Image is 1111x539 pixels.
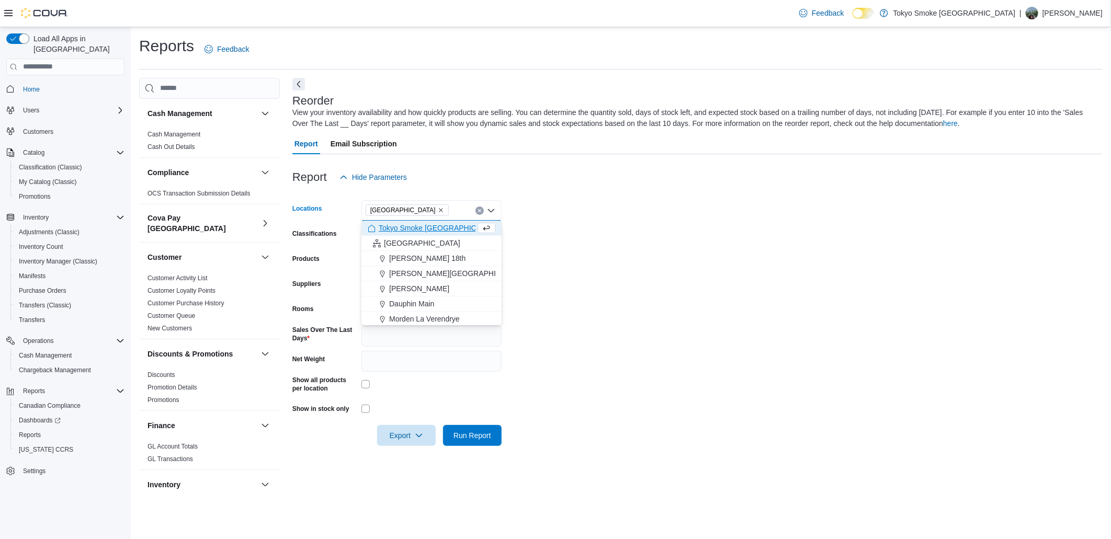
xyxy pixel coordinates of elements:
[10,225,129,239] button: Adjustments (Classic)
[148,286,216,295] span: Customer Loyalty Points
[15,240,67,253] a: Inventory Count
[148,108,257,119] button: Cash Management
[23,148,44,157] span: Catalog
[148,189,251,198] span: OCS Transaction Submission Details
[148,287,216,294] a: Customer Loyalty Points
[23,467,46,475] span: Settings
[15,284,124,297] span: Purchase Orders
[148,349,257,359] button: Discounts & Promotions
[2,334,129,348] button: Operations
[292,355,325,363] label: Net Weight
[10,428,129,442] button: Reports
[148,274,208,282] a: Customer Activity List
[19,335,58,347] button: Operations
[148,167,189,178] h3: Compliance
[10,398,129,413] button: Canadian Compliance
[148,131,200,138] a: Cash Management
[2,82,129,97] button: Home
[370,205,436,215] span: [GEOGRAPHIC_DATA]
[361,251,502,266] button: [PERSON_NAME] 18th
[361,312,502,327] button: Morden La Verendrye
[292,280,321,288] label: Suppliers
[292,204,322,213] label: Locations
[19,146,124,159] span: Catalog
[148,396,179,404] a: Promotions
[389,268,526,279] span: [PERSON_NAME][GEOGRAPHIC_DATA]
[10,175,129,189] button: My Catalog (Classic)
[19,228,80,236] span: Adjustments (Classic)
[19,385,124,397] span: Reports
[19,146,49,159] button: Catalog
[148,455,193,463] a: GL Transactions
[19,125,58,138] a: Customers
[15,176,124,188] span: My Catalog (Classic)
[19,351,72,360] span: Cash Management
[19,83,44,96] a: Home
[795,3,848,24] a: Feedback
[19,243,63,251] span: Inventory Count
[148,167,257,178] button: Compliance
[15,349,76,362] a: Cash Management
[292,107,1097,129] div: View your inventory availability and how quickly products are selling. You can determine the quan...
[148,479,180,490] h3: Inventory
[139,440,280,469] div: Finance
[389,314,460,324] span: Morden La Verendrye
[19,366,91,374] span: Chargeback Management
[15,299,124,312] span: Transfers (Classic)
[148,213,257,234] h3: Cova Pay [GEOGRAPHIC_DATA]
[15,299,75,312] a: Transfers (Classic)
[15,161,124,174] span: Classification (Classic)
[2,124,129,139] button: Customers
[15,414,65,427] a: Dashboards
[292,230,337,238] label: Classifications
[15,226,84,238] a: Adjustments (Classic)
[259,166,271,179] button: Compliance
[15,190,124,203] span: Promotions
[148,108,212,119] h3: Cash Management
[19,104,43,117] button: Users
[23,128,53,136] span: Customers
[148,442,198,451] span: GL Account Totals
[10,413,129,428] a: Dashboards
[10,239,129,254] button: Inventory Count
[292,171,327,184] h3: Report
[29,33,124,54] span: Load All Apps in [GEOGRAPHIC_DATA]
[148,443,198,450] a: GL Account Totals
[23,337,54,345] span: Operations
[10,269,129,283] button: Manifests
[23,213,49,222] span: Inventory
[2,145,129,160] button: Catalog
[15,314,124,326] span: Transfers
[139,128,280,157] div: Cash Management
[15,270,124,282] span: Manifests
[200,39,253,60] a: Feedback
[1019,7,1022,19] p: |
[19,178,77,186] span: My Catalog (Classic)
[331,133,397,154] span: Email Subscription
[10,189,129,204] button: Promotions
[15,226,124,238] span: Adjustments (Classic)
[2,384,129,398] button: Reports
[389,299,434,309] span: Dauphin Main
[15,399,85,412] a: Canadian Compliance
[148,479,257,490] button: Inventory
[15,399,124,412] span: Canadian Compliance
[10,298,129,313] button: Transfers (Classic)
[148,300,224,307] a: Customer Purchase History
[377,425,436,446] button: Export
[2,210,129,225] button: Inventory
[10,363,129,377] button: Chargeback Management
[10,254,129,269] button: Inventory Manager (Classic)
[487,207,495,215] button: Close list of options
[148,130,200,139] span: Cash Management
[148,143,195,151] span: Cash Out Details
[812,8,844,18] span: Feedback
[19,192,51,201] span: Promotions
[292,78,305,90] button: Next
[15,270,50,282] a: Manifests
[475,207,484,215] button: Clear input
[379,223,501,233] span: Tokyo Smoke [GEOGRAPHIC_DATA]
[259,478,271,491] button: Inventory
[19,301,71,309] span: Transfers (Classic)
[10,442,129,457] button: [US_STATE] CCRS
